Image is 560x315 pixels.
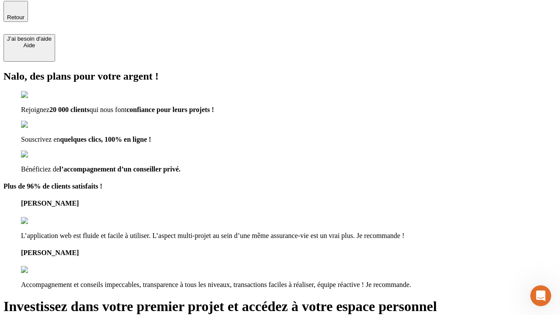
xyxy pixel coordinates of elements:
[7,35,52,42] div: J’ai besoin d'aide
[89,106,126,113] span: qui nous font
[3,34,55,62] button: J’ai besoin d'aideAide
[530,285,551,306] iframe: Intercom live chat
[59,165,181,173] span: l’accompagnement d’un conseiller privé.
[49,106,90,113] span: 20 000 clients
[3,182,556,190] h4: Plus de 96% de clients satisfaits !
[21,249,556,257] h4: [PERSON_NAME]
[21,266,64,274] img: reviews stars
[60,136,151,143] span: quelques clics, 100% en ligne !
[126,106,214,113] span: confiance pour leurs projets !
[7,42,52,49] div: Aide
[7,14,24,21] span: Retour
[21,281,556,289] p: Accompagnement et conseils impeccables, transparence à tous les niveaux, transactions faciles à r...
[21,232,556,240] p: L’application web est fluide et facile à utiliser. L’aspect multi-projet au sein d’une même assur...
[21,150,59,158] img: checkmark
[3,70,556,82] h2: Nalo, des plans pour votre argent !
[21,165,59,173] span: Bénéficiez de
[21,136,60,143] span: Souscrivez en
[3,298,556,315] h1: Investissez dans votre premier projet et accédez à votre espace personnel
[3,1,28,22] button: Retour
[21,199,556,207] h4: [PERSON_NAME]
[21,106,49,113] span: Rejoignez
[21,91,59,99] img: checkmark
[21,217,64,225] img: reviews stars
[21,121,59,129] img: checkmark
